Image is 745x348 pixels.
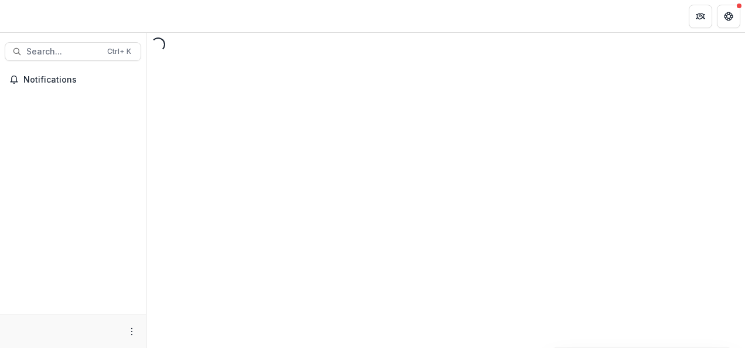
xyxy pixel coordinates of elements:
button: Get Help [717,5,740,28]
button: Partners [689,5,712,28]
button: Search... [5,42,141,61]
div: Ctrl + K [105,45,134,58]
button: Notifications [5,70,141,89]
span: Search... [26,47,100,57]
button: More [125,325,139,339]
span: Notifications [23,75,136,85]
